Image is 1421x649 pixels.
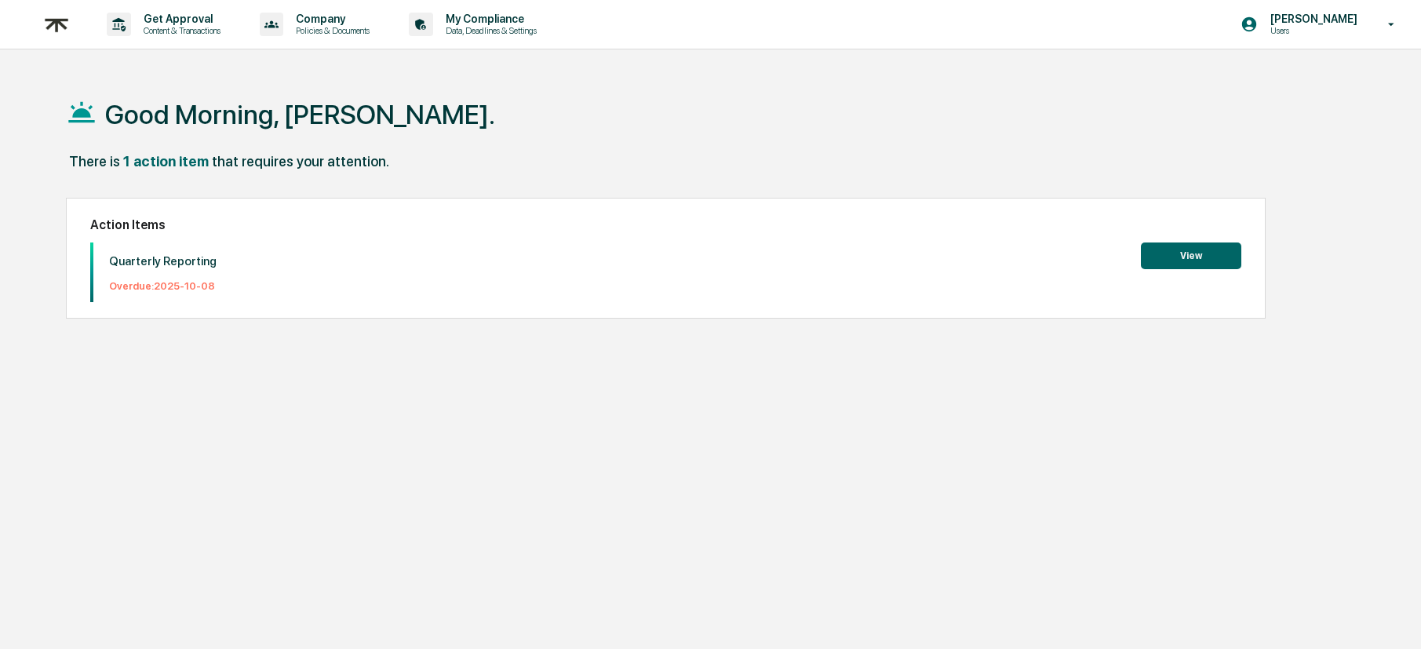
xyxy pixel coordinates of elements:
[38,5,75,44] img: logo
[433,13,545,25] p: My Compliance
[1258,25,1365,36] p: Users
[131,25,228,36] p: Content & Transactions
[283,13,377,25] p: Company
[123,153,209,170] div: 1 action item
[1258,13,1365,25] p: [PERSON_NAME]
[1141,247,1241,262] a: View
[69,153,120,170] div: There is
[283,25,377,36] p: Policies & Documents
[109,280,217,292] p: Overdue: 2025-10-08
[90,217,1241,232] h2: Action Items
[105,99,495,130] h1: Good Morning, [PERSON_NAME].
[1141,242,1241,269] button: View
[109,254,217,268] p: Quarterly Reporting
[131,13,228,25] p: Get Approval
[433,25,545,36] p: Data, Deadlines & Settings
[212,153,389,170] div: that requires your attention.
